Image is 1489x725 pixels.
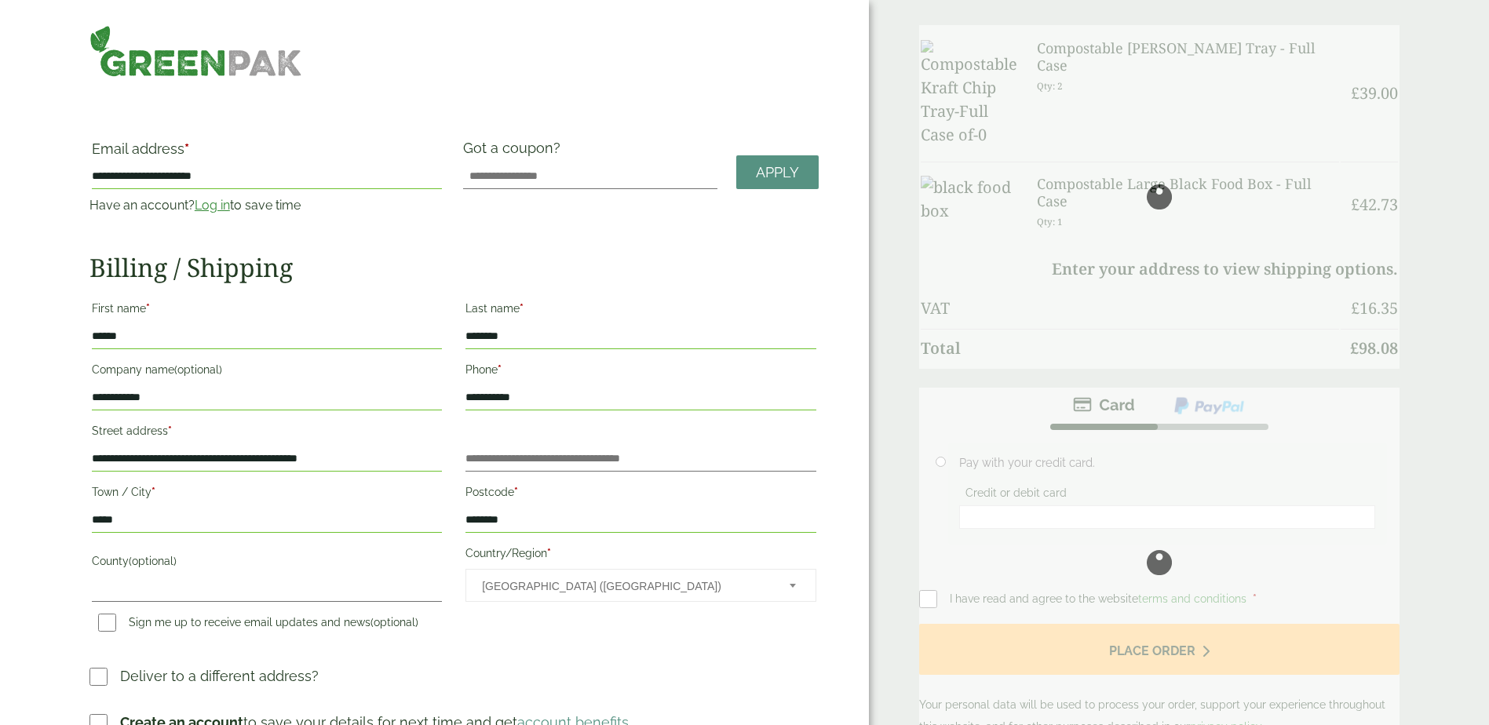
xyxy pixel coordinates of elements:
label: First name [92,297,442,324]
abbr: required [151,486,155,498]
span: Apply [756,164,799,181]
abbr: required [514,486,518,498]
label: Sign me up to receive email updates and news [92,616,425,633]
label: Street address [92,420,442,446]
label: Last name [465,297,816,324]
label: Company name [92,359,442,385]
label: Phone [465,359,816,385]
span: Country/Region [465,569,816,602]
abbr: required [498,363,502,376]
h2: Billing / Shipping [89,253,819,282]
label: Town / City [92,481,442,508]
label: Email address [92,142,442,164]
span: United Kingdom (UK) [482,570,768,603]
p: Have an account? to save time [89,196,444,215]
label: Got a coupon? [463,140,567,164]
label: Country/Region [465,542,816,569]
abbr: required [146,302,150,315]
span: (optional) [370,616,418,628]
img: GreenPak Supplies [89,25,302,77]
abbr: required [184,140,189,157]
label: Postcode [465,481,816,508]
abbr: required [547,547,551,559]
a: Log in [195,198,230,213]
a: Apply [736,155,819,189]
abbr: required [168,424,172,437]
label: County [92,550,442,577]
p: Deliver to a different address? [120,665,319,687]
span: (optional) [129,555,177,567]
abbr: required [520,302,524,315]
span: (optional) [174,363,222,376]
input: Sign me up to receive email updates and news(optional) [98,614,116,632]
